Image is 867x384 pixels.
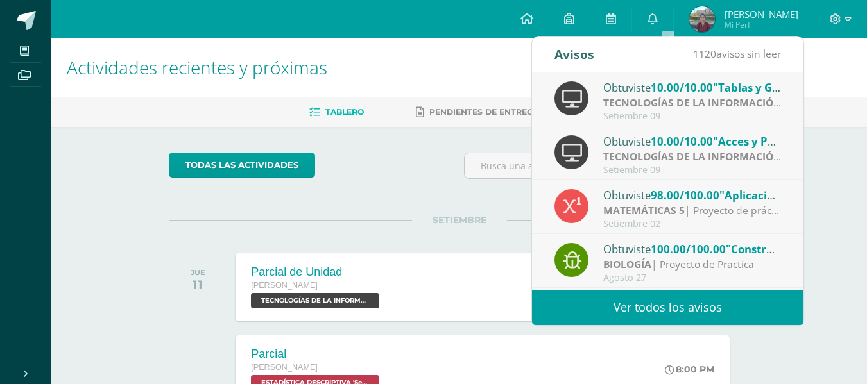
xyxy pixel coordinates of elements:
strong: BIOLOGÍA [603,257,651,271]
input: Busca una actividad próxima aquí... [465,153,749,178]
div: Obtuviste en [603,79,782,96]
div: Setiembre 02 [603,219,782,230]
span: 1120 [693,47,716,61]
div: | Proyectos de Dominio [603,96,782,110]
div: Parcial [251,347,382,361]
div: JUE [191,268,205,277]
span: "Acces y Power Pivot" [713,134,830,149]
a: Pendientes de entrega [416,102,539,122]
div: Agosto 27 [603,272,782,283]
span: [PERSON_NAME] [251,363,318,372]
div: 11 [191,277,205,292]
img: 62f64d9dbf1f0d1797a76da7a222e997.png [689,6,715,32]
span: 100.00/100.00 [651,242,726,256]
span: [PERSON_NAME] [725,8,798,21]
a: Tablero [309,102,364,122]
div: | Proyectos de Práctica [603,149,782,164]
span: avisos sin leer [693,47,781,61]
div: Setiembre 09 [603,111,782,122]
div: Setiembre 09 [603,165,782,176]
a: todas las Actividades [169,153,315,178]
span: SETIEMBRE [412,214,507,226]
div: 8:00 PM [665,363,714,375]
span: 10.00/10.00 [651,80,713,95]
div: | Proyecto de Practica [603,257,782,272]
span: Mi Perfil [725,19,798,30]
div: | Proyecto de práctica [603,203,782,218]
span: Actividades recientes y próximas [67,55,327,79]
span: TECNOLOGÍAS DE LA INFORMACIÓN Y LA COMUNICACIÓN 5 'Sección A' [251,293,379,308]
span: 98.00/100.00 [651,188,719,203]
div: Obtuviste en [603,187,782,203]
div: Obtuviste en [603,133,782,149]
span: Tablero [325,107,364,117]
a: Ver todos los avisos [532,290,803,325]
strong: MATEMÁTICAS 5 [603,203,685,217]
div: Parcial de Unidad [251,265,382,279]
span: 10.00/10.00 [651,134,713,149]
div: Obtuviste en [603,240,782,257]
span: [PERSON_NAME] [251,281,318,290]
div: Avisos [554,37,594,72]
span: Pendientes de entrega [429,107,539,117]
